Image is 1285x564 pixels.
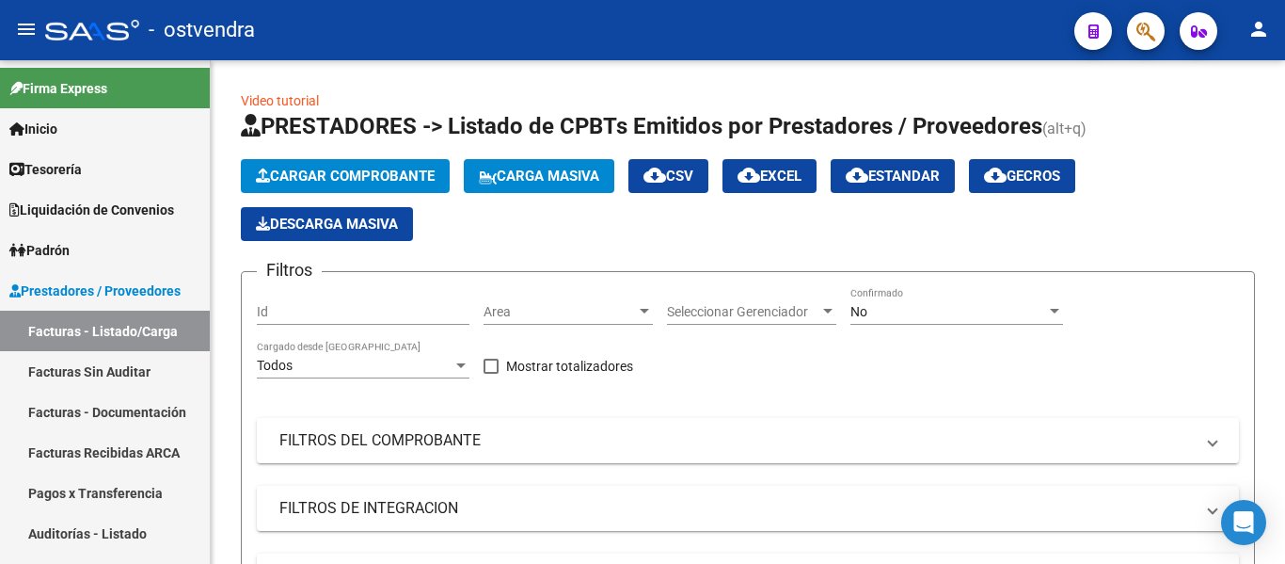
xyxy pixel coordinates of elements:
[9,240,70,261] span: Padrón
[9,119,57,139] span: Inicio
[256,168,435,185] span: Cargar Comprobante
[850,304,867,319] span: No
[9,159,82,180] span: Tesorería
[279,430,1194,451] mat-panel-title: FILTROS DEL COMPROBANTE
[1042,120,1087,137] span: (alt+q)
[241,113,1042,139] span: PRESTADORES -> Listado de CPBTs Emitidos por Prestadores / Proveedores
[484,304,636,320] span: Area
[846,164,868,186] mat-icon: cloud_download
[722,159,817,193] button: EXCEL
[667,304,819,320] span: Seleccionar Gerenciador
[464,159,614,193] button: Carga Masiva
[241,207,413,241] button: Descarga Masiva
[984,168,1060,185] span: Gecros
[15,18,38,40] mat-icon: menu
[969,159,1075,193] button: Gecros
[9,281,181,301] span: Prestadores / Proveedores
[738,164,760,186] mat-icon: cloud_download
[643,168,693,185] span: CSV
[256,216,398,233] span: Descarga Masiva
[1247,18,1270,40] mat-icon: person
[628,159,708,193] button: CSV
[1221,500,1266,545] div: Open Intercom Messenger
[241,159,450,193] button: Cargar Comprobante
[9,78,107,99] span: Firma Express
[831,159,955,193] button: Estandar
[149,9,255,51] span: - ostvendra
[257,358,293,373] span: Todos
[257,257,322,283] h3: Filtros
[506,355,633,378] span: Mostrar totalizadores
[738,168,801,185] span: EXCEL
[9,200,174,220] span: Liquidación de Convenios
[984,164,1007,186] mat-icon: cloud_download
[643,164,666,186] mat-icon: cloud_download
[479,168,599,185] span: Carga Masiva
[241,93,319,108] a: Video tutorial
[257,486,1239,531] mat-expansion-panel-header: FILTROS DE INTEGRACION
[846,168,940,185] span: Estandar
[241,207,413,241] app-download-masive: Descarga masiva de comprobantes (adjuntos)
[257,418,1239,463] mat-expansion-panel-header: FILTROS DEL COMPROBANTE
[279,498,1194,519] mat-panel-title: FILTROS DE INTEGRACION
